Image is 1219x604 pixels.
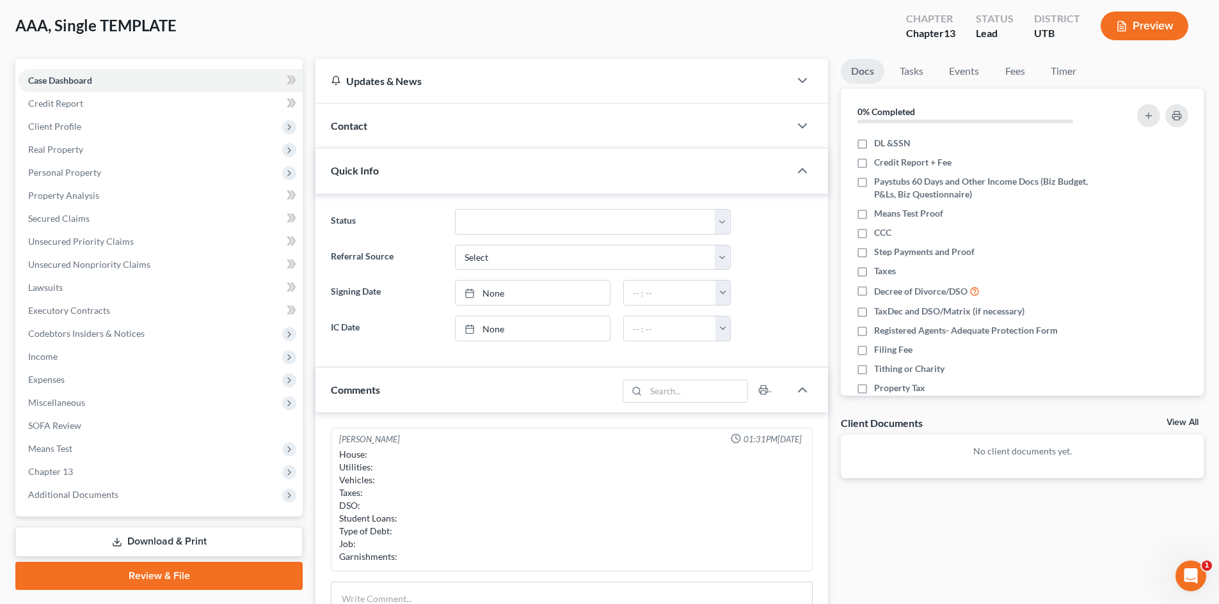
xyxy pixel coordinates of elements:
[874,382,925,394] span: Property Tax
[331,74,774,88] div: Updates & News
[28,374,65,385] span: Expenses
[874,285,968,298] span: Decree of Divorce/DSO
[874,156,952,169] span: Credit Report + Fee
[624,316,716,341] input: -- : --
[456,316,610,341] a: None
[28,328,145,339] span: Codebtors Insiders & Notices
[874,343,912,356] span: Filing Fee
[874,245,975,258] span: Step Payments and Proof
[857,106,915,117] strong: 0% Completed
[874,226,891,239] span: CCC
[1034,26,1080,41] div: UTB
[646,380,748,402] input: Search...
[324,316,448,341] label: IC Date
[874,265,896,277] span: Taxes
[28,282,63,293] span: Lawsuits
[15,16,177,35] span: AAA, Single TEMPLATE
[18,414,303,437] a: SOFA Review
[1202,561,1212,571] span: 1
[1040,59,1087,84] a: Timer
[1167,418,1199,427] a: View All
[324,280,448,306] label: Signing Date
[28,213,90,224] span: Secured Claims
[874,207,943,220] span: Means Test Proof
[1101,12,1188,40] button: Preview
[18,207,303,230] a: Secured Claims
[944,27,955,39] span: 13
[28,466,73,477] span: Chapter 13
[28,167,101,178] span: Personal Property
[976,12,1014,26] div: Status
[339,433,400,445] div: [PERSON_NAME]
[841,59,884,84] a: Docs
[874,362,944,375] span: Tithing or Charity
[324,245,448,270] label: Referral Source
[28,420,81,431] span: SOFA Review
[874,305,1024,318] span: TaxDec and DSO/Matrix (if necessary)
[874,324,1058,337] span: Registered Agents- Adequate Protection Form
[906,12,955,26] div: Chapter
[324,209,448,235] label: Status
[1175,561,1206,591] iframe: Intercom live chat
[851,445,1193,458] p: No client documents yet.
[18,69,303,92] a: Case Dashboard
[889,59,934,84] a: Tasks
[939,59,989,84] a: Events
[874,137,911,150] span: DL &SSN
[331,164,379,176] span: Quick Info
[331,120,367,132] span: Contact
[456,281,610,305] a: None
[28,190,99,201] span: Property Analysis
[28,236,134,247] span: Unsecured Priority Claims
[874,175,1102,201] span: Paystubs 60 Days and Other Income Docs (Biz Budget, P&Ls, Biz Questionnaire)
[18,230,303,253] a: Unsecured Priority Claims
[624,281,716,305] input: -- : --
[18,92,303,115] a: Credit Report
[18,184,303,207] a: Property Analysis
[18,299,303,322] a: Executory Contracts
[28,98,83,109] span: Credit Report
[906,26,955,41] div: Chapter
[18,253,303,276] a: Unsecured Nonpriority Claims
[28,144,83,155] span: Real Property
[331,383,380,396] span: Comments
[841,416,923,430] div: Client Documents
[18,276,303,299] a: Lawsuits
[28,75,92,86] span: Case Dashboard
[994,59,1035,84] a: Fees
[1034,12,1080,26] div: District
[28,305,110,316] span: Executory Contracts
[28,351,58,362] span: Income
[28,259,150,270] span: Unsecured Nonpriority Claims
[15,562,303,590] a: Review & File
[976,26,1014,41] div: Lead
[744,433,802,445] span: 01:31PM[DATE]
[28,443,72,454] span: Means Test
[15,527,303,557] a: Download & Print
[28,489,118,500] span: Additional Documents
[28,121,81,132] span: Client Profile
[28,397,85,408] span: Miscellaneous
[339,448,804,563] div: House: Utilities: Vehicles: Taxes: DSO: Student Loans: Type of Debt: Job: Garnishments:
